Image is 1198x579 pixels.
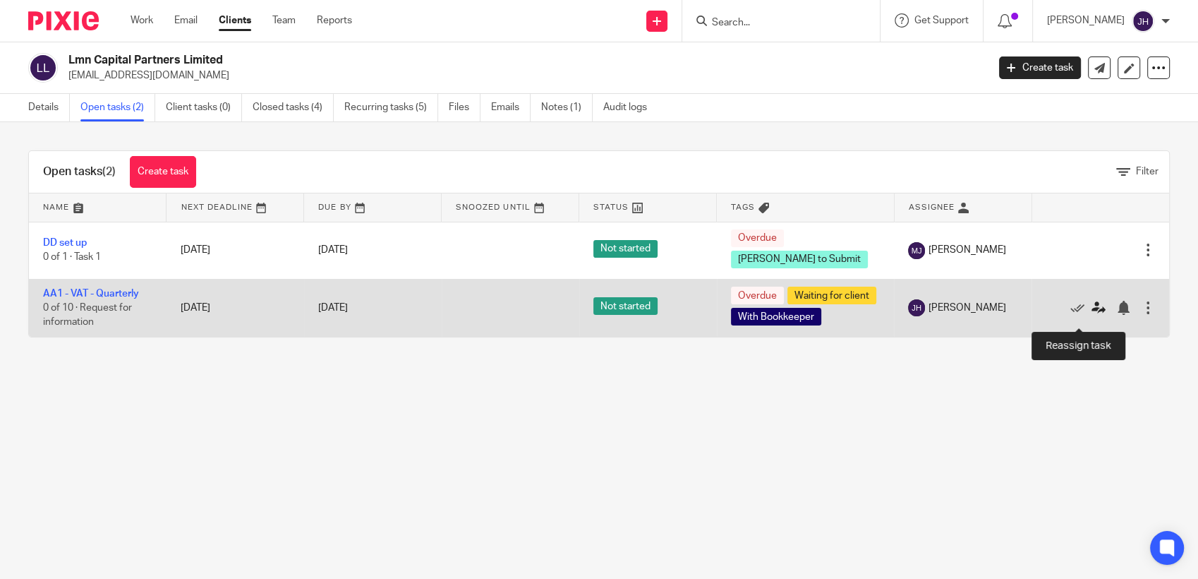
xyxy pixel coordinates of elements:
span: 0 of 10 · Request for information [43,303,132,328]
span: [PERSON_NAME] to Submit [731,251,868,268]
td: [DATE] [167,279,304,337]
span: With Bookkeeper [731,308,821,326]
a: Mark as done [1070,301,1091,315]
a: Team [272,13,296,28]
img: svg%3E [1132,10,1154,32]
a: AA1 - VAT - Quarterly [43,289,139,299]
a: Create task [999,56,1081,79]
a: Create task [130,156,196,188]
a: Recurring tasks (5) [344,94,438,121]
span: [DATE] [318,245,348,255]
p: [PERSON_NAME] [1047,13,1125,28]
span: Filter [1136,167,1158,177]
a: Audit logs [603,94,658,121]
img: svg%3E [908,242,925,259]
a: Closed tasks (4) [253,94,334,121]
a: Files [449,94,480,121]
td: [DATE] [167,222,304,279]
a: Notes (1) [541,94,593,121]
a: Email [174,13,198,28]
span: (2) [102,166,116,177]
h1: Open tasks [43,165,116,179]
span: [PERSON_NAME] [928,301,1006,315]
a: Clients [219,13,251,28]
span: Snoozed Until [456,203,530,211]
span: Status [593,203,629,211]
img: Pixie [28,11,99,30]
p: [EMAIL_ADDRESS][DOMAIN_NAME] [68,68,978,83]
a: Work [131,13,153,28]
img: svg%3E [908,299,925,316]
span: Overdue [731,287,784,304]
a: Emails [491,94,531,121]
span: Tags [731,203,755,211]
span: 0 of 1 · Task 1 [43,253,101,263]
input: Search [710,17,837,30]
h2: Lmn Capital Partners Limited [68,53,796,68]
span: Not started [593,240,658,258]
span: Not started [593,297,658,315]
a: Reports [317,13,352,28]
a: Open tasks (2) [80,94,155,121]
span: Waiting for client [787,287,876,304]
a: Details [28,94,70,121]
span: [DATE] [318,303,348,313]
span: Overdue [731,229,784,247]
span: [PERSON_NAME] [928,243,1006,257]
img: svg%3E [28,53,58,83]
a: DD set up [43,238,87,248]
span: Get Support [914,16,969,25]
a: Client tasks (0) [166,94,242,121]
